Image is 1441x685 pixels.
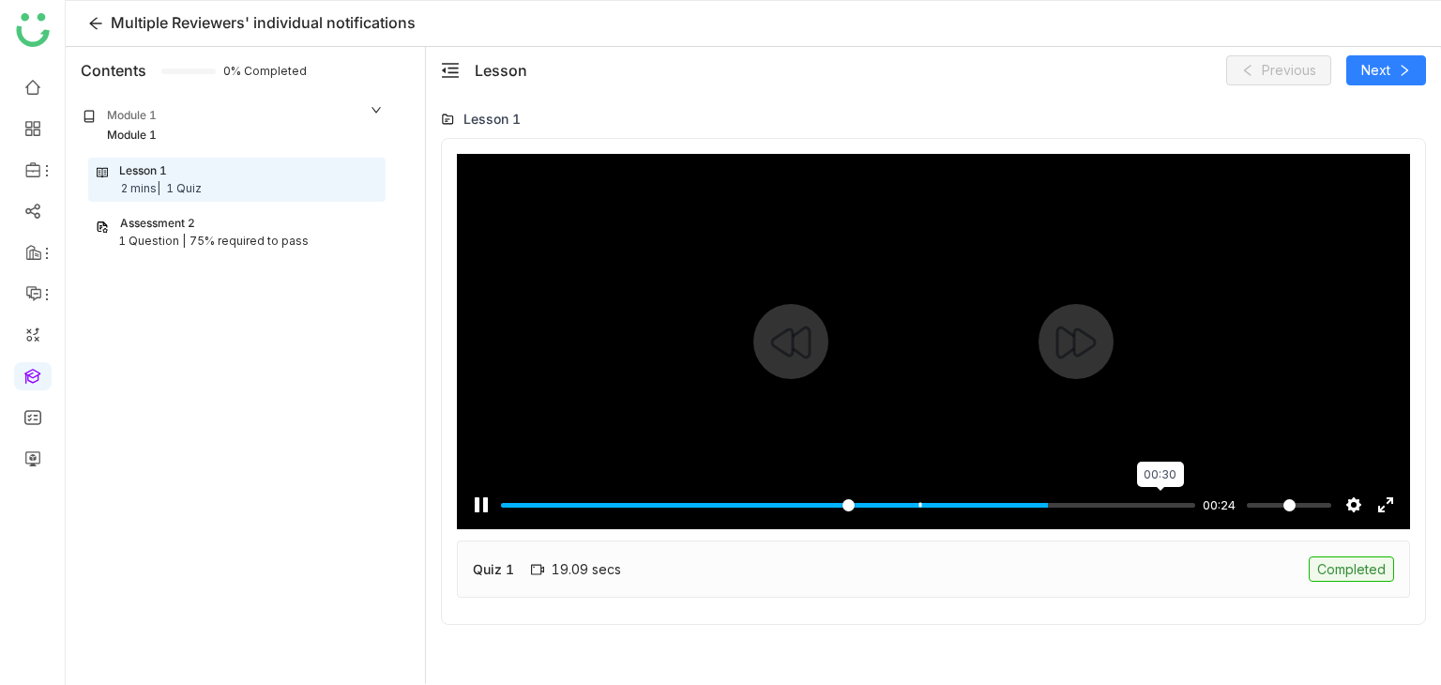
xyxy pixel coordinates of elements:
span: Next [1361,60,1390,81]
img: lms-folder.svg [441,113,454,126]
div: 1 Quiz [166,180,202,198]
img: assessment.svg [96,221,109,234]
span: | [157,181,160,195]
input: Volume [1247,496,1331,514]
input: Seek [501,496,1195,514]
button: menu-fold [441,61,460,81]
div: 19.09 secs [531,561,621,577]
div: Lesson 1 [119,162,167,180]
div: 1 Question | [118,233,186,251]
div: Current time [1198,495,1240,515]
div: Contents [81,59,146,82]
div: Lesson [475,59,527,82]
span: 0% Completed [223,66,246,77]
div: 2 mins [121,180,160,198]
button: Next [1346,55,1426,85]
div: Module 1Module 1 [69,94,397,158]
button: Pause [466,490,496,520]
div: 75% required to pass [190,233,309,251]
div: Completed [1309,556,1394,582]
div: Module 1 [107,127,157,145]
div: Quiz 1 [473,559,514,579]
button: Previous [1226,55,1331,85]
span: menu-fold [441,61,460,80]
div: Lesson 1 [463,109,521,129]
div: Module 1 [107,107,157,125]
div: Assessment 2 [120,215,195,233]
img: lesson.svg [97,166,108,179]
img: logo [16,13,50,47]
span: Multiple Reviewers' individual notifications [111,13,416,32]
